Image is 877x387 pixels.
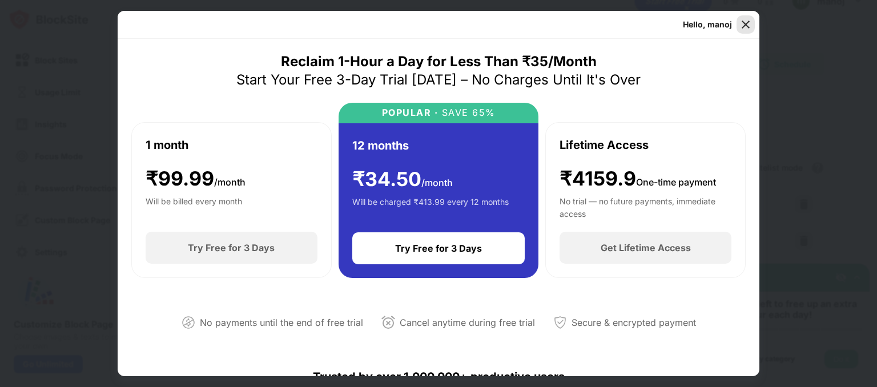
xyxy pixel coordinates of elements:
div: Cancel anytime during free trial [400,315,535,331]
div: No trial — no future payments, immediate access [560,195,731,218]
div: 1 month [146,136,188,154]
img: secured-payment [553,316,567,329]
span: One-time payment [636,176,716,188]
div: 12 months [352,137,409,154]
div: Lifetime Access [560,136,649,154]
div: ₹ 99.99 [146,167,246,191]
img: cancel-anytime [381,316,395,329]
div: ₹4159.9 [560,167,716,191]
div: Reclaim 1-Hour a Day for Less Than ₹35/Month [281,53,597,71]
div: Will be billed every month [146,195,242,218]
div: Secure & encrypted payment [572,315,696,331]
img: not-paying [182,316,195,329]
div: Try Free for 3 Days [188,242,275,253]
div: No payments until the end of free trial [200,315,363,331]
div: POPULAR · [382,107,438,118]
span: /month [214,176,246,188]
div: ₹ 34.50 [352,168,453,191]
div: Get Lifetime Access [601,242,691,253]
div: SAVE 65% [438,107,496,118]
span: /month [421,177,453,188]
div: Start Your Free 3-Day Trial [DATE] – No Charges Until It's Over [236,71,641,89]
div: Hello, manoj [683,20,732,29]
div: Will be charged ₹413.99 every 12 months [352,196,509,219]
div: Try Free for 3 Days [395,243,482,254]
